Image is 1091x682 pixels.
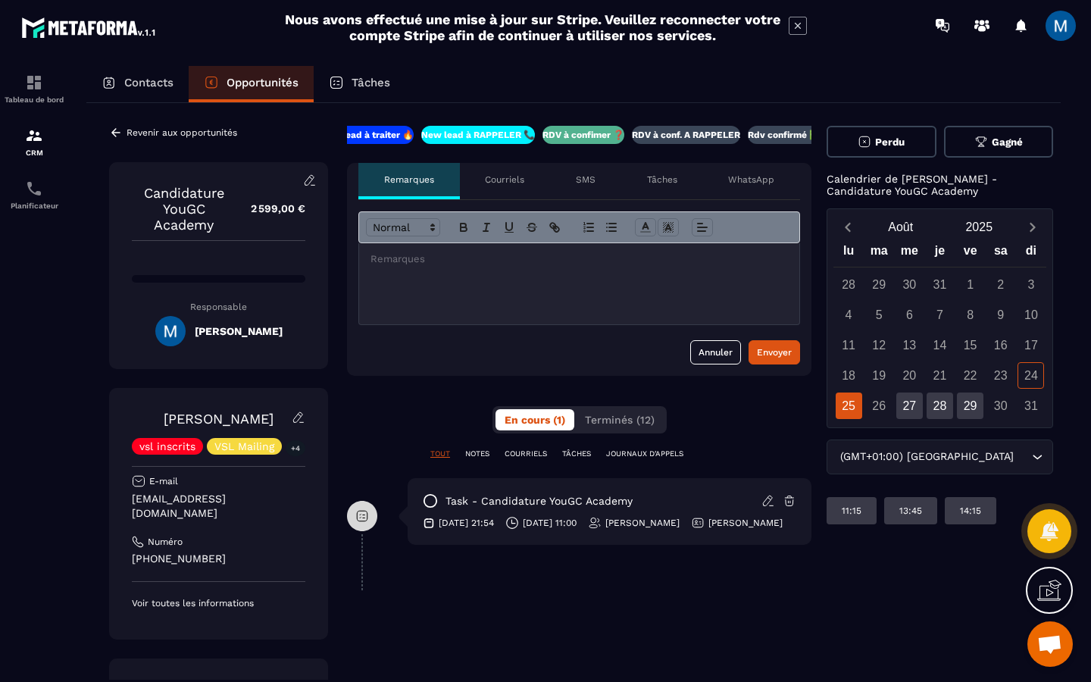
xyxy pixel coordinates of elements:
button: Open months overlay [861,214,940,240]
div: je [924,240,955,267]
p: TOUT [430,449,450,459]
button: Perdu [827,126,936,158]
div: 4 [836,302,862,328]
div: 21 [927,362,953,389]
div: 18 [836,362,862,389]
button: Next month [1018,217,1046,237]
div: 7 [927,302,953,328]
div: 29 [957,393,983,419]
p: vsl inscrits [139,441,195,452]
button: Gagné [944,126,1054,158]
p: Voir toutes les informations [132,597,305,609]
p: 13:45 [899,505,922,517]
p: Calendrier de [PERSON_NAME] - Candidature YouGC Academy [827,173,1053,197]
h2: Nous avons effectué une mise à jour sur Stripe. Veuillez reconnecter votre compte Stripe afin de ... [284,11,781,43]
div: di [1016,240,1046,267]
button: Annuler [690,340,741,364]
p: [EMAIL_ADDRESS][DOMAIN_NAME] [132,492,305,521]
div: 13 [896,332,923,358]
div: Search for option [827,440,1053,474]
p: Candidature YouGC Academy [132,185,236,233]
span: Terminés (12) [585,414,655,426]
p: RDV à confimer ❓ [542,129,624,141]
div: 3 [1018,271,1044,298]
div: 24 [1018,362,1044,389]
div: 12 [866,332,892,358]
p: task - Candidature YouGC Academy [445,494,633,508]
div: lu [833,240,864,267]
div: Calendar days [833,271,1046,419]
div: 30 [896,271,923,298]
div: Envoyer [757,345,792,360]
p: 11:15 [842,505,861,517]
button: En cours (1) [495,409,574,430]
a: formationformationTableau de bord [4,62,64,115]
button: Envoyer [749,340,800,364]
p: E-mail [149,475,178,487]
a: Opportunités [189,66,314,102]
p: [PHONE_NUMBER] [132,552,305,566]
div: 11 [836,332,862,358]
p: TÂCHES [562,449,591,459]
img: formation [25,127,43,145]
p: 14:15 [960,505,981,517]
div: 15 [957,332,983,358]
p: New lead à traiter 🔥 [320,129,414,141]
p: Opportunités [227,76,299,89]
p: [DATE] 21:54 [439,517,494,529]
p: COURRIELS [505,449,547,459]
div: 9 [987,302,1014,328]
p: [PERSON_NAME] [605,517,680,529]
div: 2 [987,271,1014,298]
p: Planificateur [4,202,64,210]
div: ma [864,240,894,267]
p: CRM [4,149,64,157]
p: Contacts [124,76,173,89]
div: ve [955,240,986,267]
p: Tâches [647,174,677,186]
p: Remarques [384,174,434,186]
div: 19 [866,362,892,389]
p: WhatsApp [728,174,774,186]
p: Numéro [148,536,183,548]
div: 31 [1018,393,1044,419]
button: Previous month [833,217,861,237]
img: scheduler [25,180,43,198]
a: formationformationCRM [4,115,64,168]
p: +4 [286,440,305,456]
p: New lead à RAPPELER 📞 [421,129,535,141]
span: En cours (1) [505,414,565,426]
p: Rdv confirmé ✅ [748,129,821,141]
div: Calendar wrapper [833,240,1046,419]
div: 14 [927,332,953,358]
div: 17 [1018,332,1044,358]
div: 23 [987,362,1014,389]
div: 30 [987,393,1014,419]
div: 28 [836,271,862,298]
div: 25 [836,393,862,419]
h5: [PERSON_NAME] [195,325,283,337]
button: Terminés (12) [576,409,664,430]
p: VSL Mailing [214,441,274,452]
input: Search for option [1017,449,1028,465]
div: 1 [957,271,983,298]
p: Responsable [132,302,305,312]
a: Ouvrir le chat [1027,621,1073,667]
div: 10 [1018,302,1044,328]
p: [DATE] 11:00 [523,517,577,529]
p: 2 599,00 € [236,194,305,224]
div: 29 [866,271,892,298]
p: SMS [576,174,596,186]
img: logo [21,14,158,41]
img: formation [25,74,43,92]
span: (GMT+01:00) [GEOGRAPHIC_DATA] [836,449,1017,465]
div: me [894,240,924,267]
div: 26 [866,393,892,419]
p: Tableau de bord [4,95,64,104]
a: Contacts [86,66,189,102]
div: 5 [866,302,892,328]
div: 16 [987,332,1014,358]
p: Revenir aux opportunités [127,127,237,138]
p: NOTES [465,449,489,459]
div: 31 [927,271,953,298]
